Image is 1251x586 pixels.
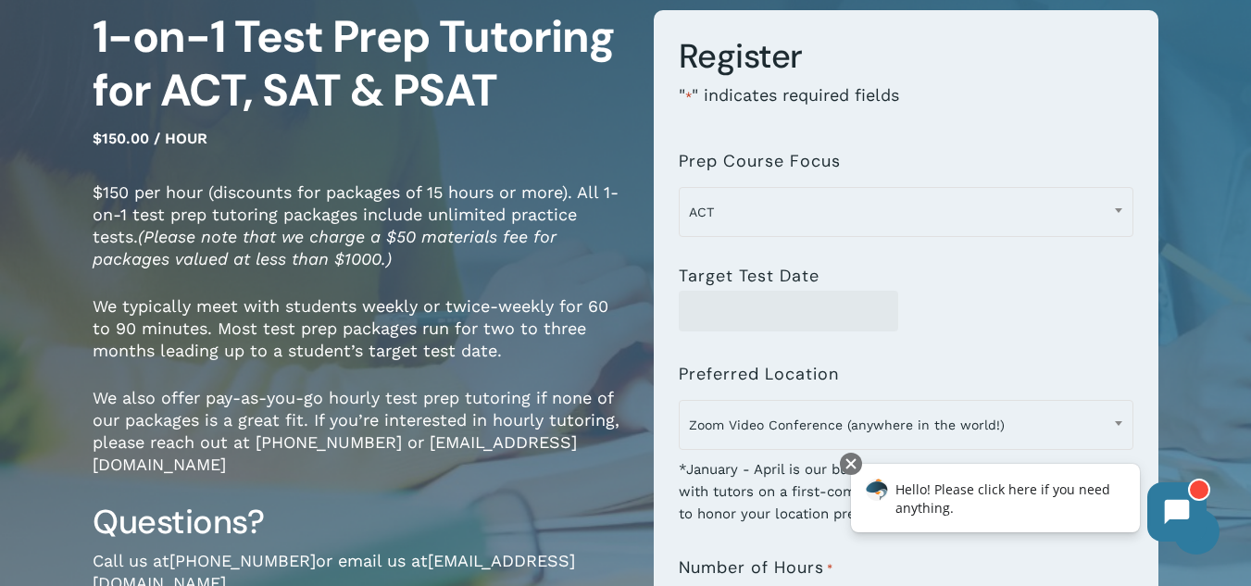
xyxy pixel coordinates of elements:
h3: Register [679,35,1133,78]
p: $150 per hour (discounts for packages of 15 hours or more). All 1-on-1 test prep tutoring package... [93,181,626,295]
label: Preferred Location [679,365,839,383]
label: Target Test Date [679,267,819,285]
a: [PHONE_NUMBER] [169,551,316,570]
p: We also offer pay-as-you-go hourly test prep tutoring if none of our packages is a great fit. If ... [93,387,626,501]
iframe: Chatbot [832,449,1225,560]
h3: Questions? [93,501,626,543]
span: Zoom Video Conference (anywhere in the world!) [679,400,1133,450]
span: ACT [680,193,1132,231]
em: (Please note that we charge a $50 materials fee for packages valued at less than $1000.) [93,227,557,268]
span: $150.00 / hour [93,130,207,147]
p: " " indicates required fields [679,84,1133,133]
div: *January - April is our busiest season of the year. We pair students with tutors on a first-come-... [679,446,1133,525]
h1: 1-on-1 Test Prep Tutoring for ACT, SAT & PSAT [93,10,626,118]
p: We typically meet with students weekly or twice-weekly for 60 to 90 minutes. Most test prep packa... [93,295,626,387]
label: Number of Hours [679,558,833,579]
label: Prep Course Focus [679,152,841,170]
span: ACT [679,187,1133,237]
span: Zoom Video Conference (anywhere in the world!) [680,405,1132,444]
